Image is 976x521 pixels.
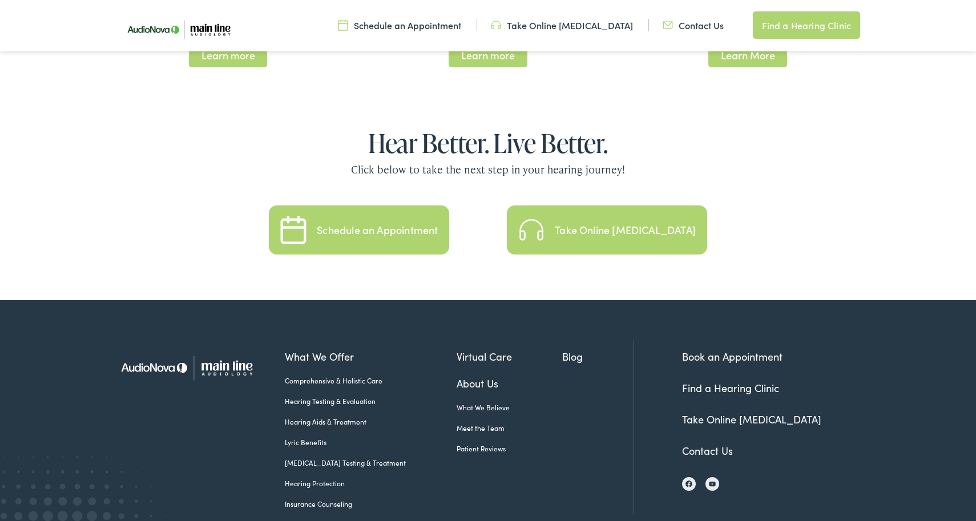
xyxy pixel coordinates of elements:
[111,340,268,395] img: Main Line Audiology
[457,443,563,454] a: Patient Reviews
[189,43,267,67] span: Learn more
[449,43,527,67] span: Learn more
[338,19,348,31] img: utility icon
[517,216,546,244] img: Take an Online Hearing Test
[709,481,716,487] img: YouTube
[457,423,563,433] a: Meet the Team
[317,225,438,235] div: Schedule an Appointment
[682,349,783,364] a: Book an Appointment
[753,11,860,39] a: Find a Hearing Clinic
[491,19,633,31] a: Take Online [MEDICAL_DATA]
[682,443,733,458] a: Contact Us
[457,349,563,364] a: Virtual Care
[708,43,787,67] span: Learn More
[562,349,634,364] a: Blog
[269,205,449,255] a: Schedule an Appointment Schedule an Appointment
[663,19,673,31] img: utility icon
[285,417,457,427] a: Hearing Aids & Treatment
[285,437,457,447] a: Lyric Benefits
[285,499,457,509] a: Insurance Counseling
[285,349,457,364] a: What We Offer
[457,402,563,413] a: What We Believe
[685,480,692,487] img: Facebook icon, indicating the presence of the site or brand on the social media platform.
[285,458,457,468] a: [MEDICAL_DATA] Testing & Treatment
[663,19,724,31] a: Contact Us
[682,381,779,395] a: Find a Hearing Clinic
[279,216,308,244] img: Schedule an Appointment
[457,375,563,391] a: About Us
[285,375,457,386] a: Comprehensive & Holistic Care
[507,205,707,255] a: Take an Online Hearing Test Take Online [MEDICAL_DATA]
[285,396,457,406] a: Hearing Testing & Evaluation
[682,412,821,426] a: Take Online [MEDICAL_DATA]
[555,225,696,235] div: Take Online [MEDICAL_DATA]
[491,19,501,31] img: utility icon
[338,19,461,31] a: Schedule an Appointment
[285,478,457,488] a: Hearing Protection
